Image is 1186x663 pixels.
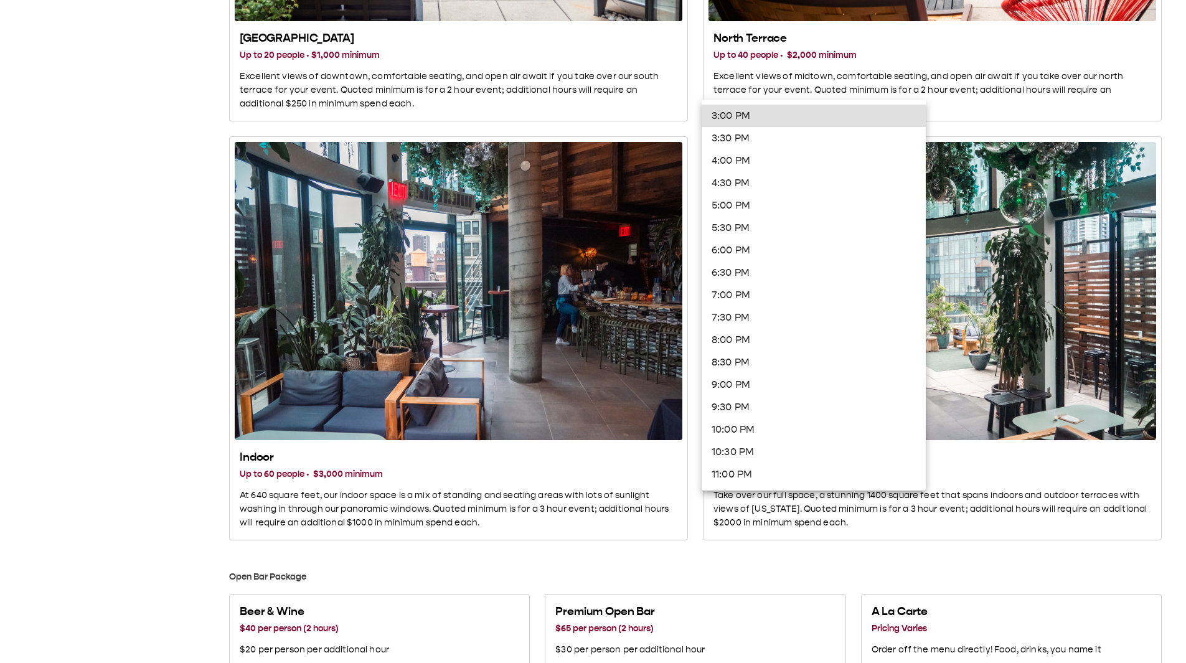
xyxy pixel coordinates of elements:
[702,351,926,374] li: 8:30 PM
[702,441,926,463] li: 10:30 PM
[702,374,926,396] li: 9:00 PM
[702,284,926,306] li: 7:00 PM
[702,149,926,172] li: 4:00 PM
[702,127,926,149] li: 3:30 PM
[702,306,926,329] li: 7:30 PM
[702,396,926,418] li: 9:30 PM
[702,418,926,441] li: 10:00 PM
[702,239,926,261] li: 6:00 PM
[702,463,926,486] li: 11:00 PM
[702,261,926,284] li: 6:30 PM
[702,172,926,194] li: 4:30 PM
[702,105,926,127] li: 3:00 PM
[702,329,926,351] li: 8:00 PM
[702,194,926,217] li: 5:00 PM
[702,217,926,239] li: 5:30 PM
